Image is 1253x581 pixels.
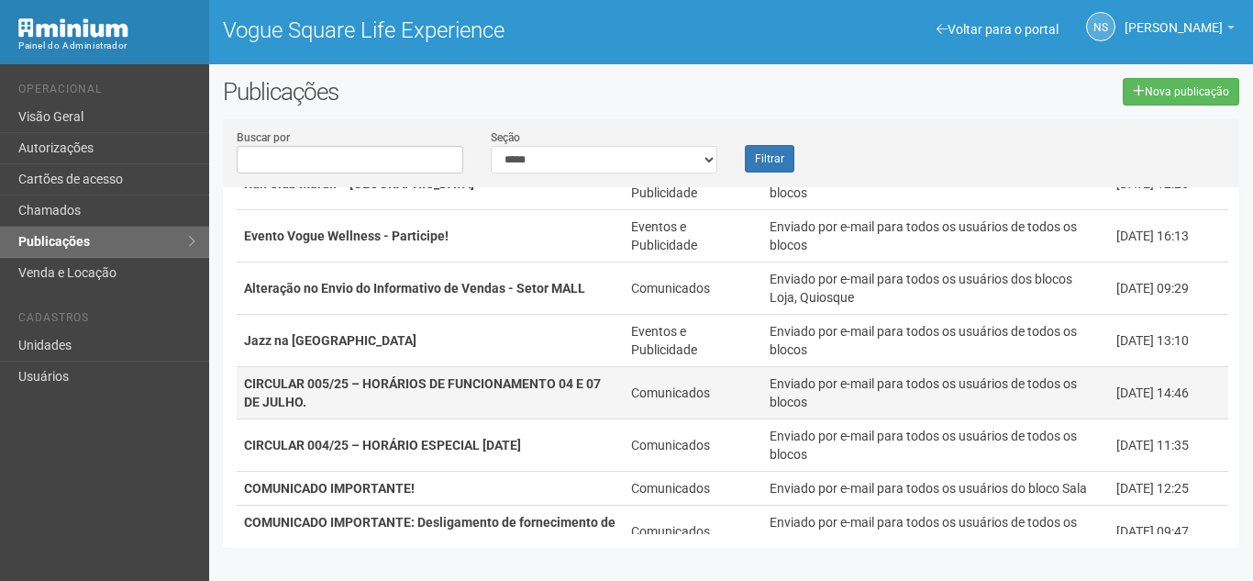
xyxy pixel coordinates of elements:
td: [DATE] 12:25 [1109,472,1228,506]
td: Enviado por e-mail para todos os usuários de todos os blocos [762,506,1109,558]
strong: COMUNICADO IMPORTANTE: Desligamento de fornecimento de energia no dia 16/05 [244,515,615,548]
td: [DATE] 09:29 [1109,263,1228,315]
td: [DATE] 16:13 [1109,210,1228,263]
td: [DATE] 13:10 [1109,315,1228,367]
h1: Vogue Square Life Experience [223,18,717,42]
td: [DATE] 09:47 [1109,506,1228,558]
td: [DATE] 14:46 [1109,367,1228,419]
button: Filtrar [745,145,794,173]
td: Comunicados [624,263,762,315]
td: Eventos e Publicidade [624,315,762,367]
strong: CIRCULAR 005/25 – HORÁRIOS DE FUNCIONAMENTO 04 E 07 DE JULHO. [244,376,601,409]
td: Enviado por e-mail para todos os usuários dos blocos Loja, Quiosque [762,263,1109,315]
td: Enviado por e-mail para todos os usuários de todos os blocos [762,315,1109,367]
a: Nova publicação [1123,78,1239,106]
li: Operacional [18,83,195,102]
a: Voltar para o portal [937,22,1059,37]
a: NS [1086,12,1115,41]
div: Painel do Administrador [18,38,195,54]
td: Enviado por e-mail para todos os usuários de todos os blocos [762,367,1109,419]
strong: Evento Vogue Wellness - Participe! [244,229,449,243]
td: Comunicados [624,367,762,419]
td: Enviado por e-mail para todos os usuários de todos os blocos [762,210,1109,263]
h2: Publicações [223,78,630,106]
td: Enviado por e-mail para todos os usuários do bloco Sala [762,472,1109,506]
td: Comunicados [624,419,762,472]
strong: COMUNICADO IMPORTANTE! [244,481,415,496]
a: [PERSON_NAME] [1125,23,1235,38]
td: Comunicados [624,506,762,558]
strong: Alteração no Envio do Informativo de Vendas - Setor MALL [244,281,585,296]
span: Nicolle Silva [1125,3,1223,35]
td: Enviado por e-mail para todos os usuários de todos os blocos [762,419,1109,472]
img: Minium [18,18,128,38]
label: Buscar por [237,129,290,146]
label: Seção [491,129,520,146]
td: Comunicados [624,472,762,506]
td: [DATE] 11:35 [1109,419,1228,472]
strong: Jazz na [GEOGRAPHIC_DATA] [244,333,416,348]
li: Cadastros [18,311,195,330]
td: Eventos e Publicidade [624,210,762,263]
strong: CIRCULAR 004/25 – HORÁRIO ESPECIAL [DATE] [244,438,521,453]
